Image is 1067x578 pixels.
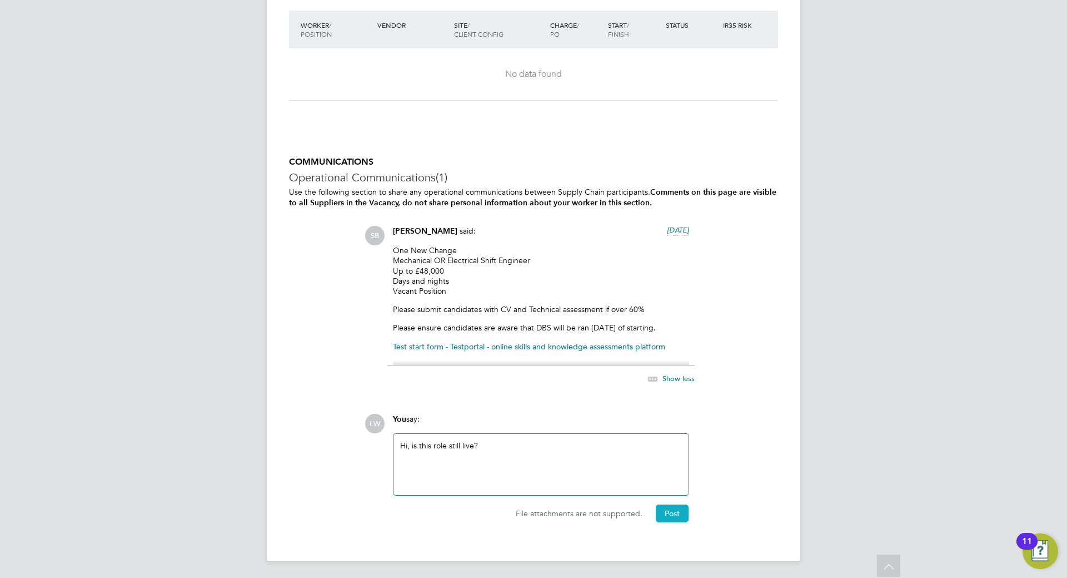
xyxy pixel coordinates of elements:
div: Worker [298,15,375,44]
b: Comments on this page are visible to all Suppliers in the Vacancy, do not share personal informat... [289,187,776,208]
h3: Operational Communications [289,170,778,185]
div: IR35 Risk [720,15,759,35]
span: (1) [436,170,447,185]
div: Start [605,15,663,44]
div: Charge [547,15,605,44]
a: Test start form - Testportal - online skills and knowledge assessments platform [393,342,665,352]
span: / Finish [608,21,629,38]
span: said: [460,226,476,236]
span: [DATE] [667,225,689,235]
span: SB [365,226,385,245]
span: Show less [662,374,695,383]
span: LW [365,414,385,433]
p: Please ensure candidates are aware that DBS will be ran [DATE] of starting. [393,323,689,333]
div: Site [451,15,547,44]
h5: COMMUNICATIONS [289,156,778,168]
span: / PO [550,21,579,38]
div: Vendor [375,15,451,35]
p: Please submit candidates with CV and Technical assessment if over 60% [393,304,689,314]
div: Hi, is this role still live? [400,441,682,488]
span: You [393,414,406,424]
button: Post [656,505,689,522]
div: Status [663,15,721,35]
button: Open Resource Center, 11 new notifications [1023,533,1058,569]
p: One New Change Mechanical OR Electrical Shift Engineer Up to £48,000 Days and nights Vacant Position [393,245,689,296]
span: / Position [301,21,332,38]
div: 11 [1022,541,1032,556]
p: Use the following section to share any operational communications between Supply Chain participants. [289,187,778,208]
div: say: [393,414,689,433]
span: File attachments are not supported. [516,508,642,518]
span: [PERSON_NAME] [393,226,457,236]
div: No data found [300,68,767,80]
span: / Client Config [454,21,503,38]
